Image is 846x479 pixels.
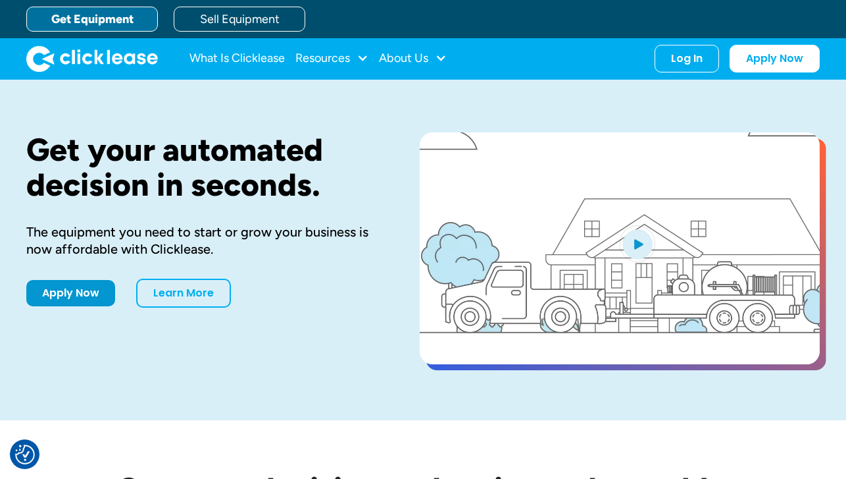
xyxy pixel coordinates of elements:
a: What Is Clicklease [189,45,285,72]
div: The equipment you need to start or grow your business is now affordable with Clicklease. [26,223,378,258]
a: Learn More [136,279,231,308]
button: Consent Preferences [15,445,35,465]
a: home [26,45,158,72]
h1: Get your automated decision in seconds. [26,132,378,202]
img: Clicklease logo [26,45,158,72]
a: Apply Now [730,45,820,72]
div: Log In [671,52,703,65]
img: Blue play button logo on a light blue circular background [620,225,655,262]
a: Apply Now [26,280,115,306]
div: About Us [379,45,447,72]
div: Resources [295,45,368,72]
a: open lightbox [420,132,820,364]
img: Revisit consent button [15,445,35,465]
a: Sell Equipment [174,7,305,32]
a: Get Equipment [26,7,158,32]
